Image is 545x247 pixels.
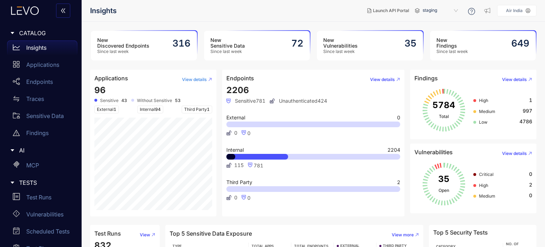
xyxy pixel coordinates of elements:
[502,77,527,82] span: View details
[19,30,72,36] span: CATALOG
[182,77,207,82] span: View details
[13,129,20,136] span: warning
[436,49,468,54] span: Since last week
[397,115,400,120] span: 0
[397,180,400,185] span: 2
[529,171,532,177] span: 0
[226,115,245,120] span: External
[97,49,149,54] span: Since last week
[155,107,161,112] span: 94
[10,31,15,36] span: caret-right
[176,74,212,85] button: View details
[13,95,20,102] span: swap
[373,8,409,13] span: Launch API Portal
[26,96,44,102] p: Traces
[60,8,66,14] span: double-left
[137,106,163,113] span: Internal
[140,232,150,237] span: View
[226,98,265,104] span: Sensitive 781
[19,179,72,186] span: TESTS
[26,79,53,85] p: Endpoints
[502,151,527,156] span: View details
[172,38,191,49] h2: 316
[56,4,70,18] button: double-left
[7,92,77,109] a: Traces
[479,119,488,125] span: Low
[210,37,245,49] h3: New Sensitive Data
[247,130,251,136] span: 0
[254,162,263,168] span: 781
[479,193,495,199] span: Medium
[182,106,212,113] span: Third Party
[100,98,119,103] span: Sensitive
[506,8,523,13] p: Air India
[436,37,468,49] h3: New Findings
[234,195,237,200] span: 0
[479,183,488,188] span: High
[392,232,414,237] span: View more
[479,98,488,103] span: High
[4,175,77,190] div: TESTS
[26,113,64,119] p: Sensitive Data
[7,224,77,241] a: Scheduled Tests
[414,75,438,81] h4: Findings
[94,85,106,95] span: 96
[26,61,59,68] p: Applications
[10,148,15,153] span: caret-right
[114,107,116,112] span: 1
[226,180,252,185] span: Third Party
[226,75,254,81] h4: Endpoints
[26,211,64,218] p: Vulnerabilities
[226,85,249,95] span: 2206
[323,49,358,54] span: Since last week
[529,182,532,188] span: 2
[7,126,77,143] a: Findings
[479,172,494,177] span: Critical
[387,147,400,152] span: 2204
[479,109,495,114] span: Medium
[121,98,127,103] b: 43
[97,37,149,49] h3: New Discovered Endpoints
[423,5,459,16] span: staging
[137,98,172,103] span: Without Sensitive
[386,229,419,241] button: View more
[7,58,77,75] a: Applications
[364,74,400,85] button: View details
[134,229,155,241] button: View
[496,74,532,85] button: View details
[247,195,251,201] span: 0
[511,38,529,49] h2: 649
[226,147,244,152] span: Internal
[291,38,303,49] h2: 72
[7,190,77,207] a: Test Runs
[170,230,252,237] h4: Top 5 Sensitive Data Exposure
[19,147,72,154] span: AI
[519,119,532,124] span: 4786
[94,75,128,81] h4: Applications
[26,44,46,51] p: Insights
[26,130,49,136] p: Findings
[210,49,245,54] span: Since last week
[234,162,244,168] span: 115
[7,41,77,58] a: Insights
[270,98,327,104] span: Unauthenticated 424
[404,38,417,49] h2: 35
[323,37,358,49] h3: New Vulnerabilities
[234,130,237,136] span: 0
[94,106,119,113] span: External
[7,75,77,92] a: Endpoints
[7,158,77,175] a: MCP
[26,194,51,200] p: Test Runs
[370,77,395,82] span: View details
[362,5,415,16] button: Launch API Portal
[175,98,181,103] b: 53
[10,180,15,185] span: caret-right
[4,143,77,158] div: AI
[26,228,70,235] p: Scheduled Tests
[207,107,210,112] span: 1
[94,230,121,237] h4: Test Runs
[529,193,532,198] span: 0
[7,109,77,126] a: Sensitive Data
[4,26,77,41] div: CATALOG
[26,162,39,168] p: MCP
